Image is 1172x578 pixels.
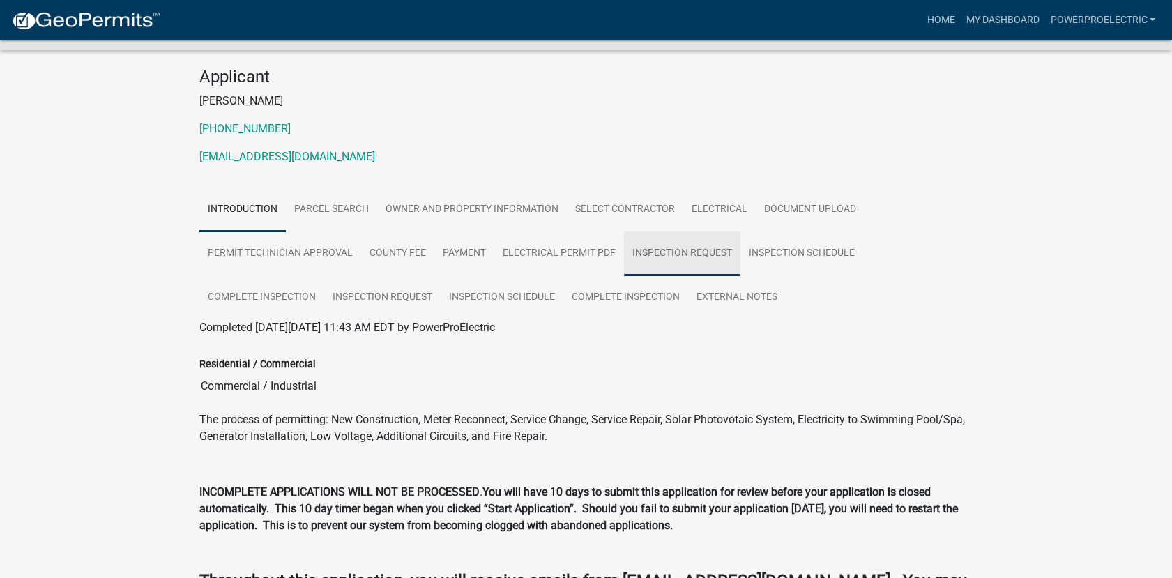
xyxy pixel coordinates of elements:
p: The process of permitting: New Construction, Meter Reconnect, Service Change, Service Repair, Sol... [199,411,973,445]
a: Complete Inspection [563,275,688,320]
a: [PHONE_NUMBER] [199,122,291,135]
a: Electrical [683,188,756,232]
p: [PERSON_NAME] [199,93,973,109]
a: PowerProElectric [1044,7,1161,33]
strong: You will have 10 days to submit this application for review before your application is closed aut... [199,485,958,532]
p: . [199,484,973,534]
strong: INCOMPLETE APPLICATIONS WILL NOT BE PROCESSED [199,485,480,499]
a: Payment [434,231,494,276]
a: Inspection Request [324,275,441,320]
a: Complete Inspection [199,275,324,320]
a: Inspection Schedule [740,231,863,276]
a: County Fee [361,231,434,276]
a: Permit Technician Approval [199,231,361,276]
label: Residential / Commercial [199,360,316,370]
a: Electrical Permit PDF [494,231,624,276]
a: Introduction [199,188,286,232]
a: Inspection Schedule [441,275,563,320]
a: Inspection Request [624,231,740,276]
a: [EMAIL_ADDRESS][DOMAIN_NAME] [199,150,375,163]
a: Document Upload [756,188,865,232]
a: Select contractor [567,188,683,232]
h4: Applicant [199,67,973,87]
a: Home [921,7,960,33]
a: External Notes [688,275,786,320]
a: Parcel search [286,188,377,232]
span: Completed [DATE][DATE] 11:43 AM EDT by PowerProElectric [199,321,495,334]
a: Owner and Property Information [377,188,567,232]
a: My Dashboard [960,7,1044,33]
